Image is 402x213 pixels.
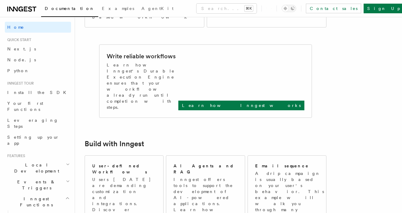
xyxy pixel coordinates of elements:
span: Leveraging Steps [7,118,58,129]
span: AgentKit [141,6,173,11]
button: Inngest Functions [5,193,71,210]
span: Install the SDK [7,90,70,95]
a: Your first Functions [5,98,71,115]
a: Leveraging Steps [5,115,71,132]
span: Events & Triggers [5,179,66,191]
p: Learn how Inngest's Durable Execution Engine ensures that your workflow already run until complet... [107,62,178,110]
h2: Email sequence [255,163,309,169]
a: Build with Inngest [85,140,144,148]
button: Toggle dark mode [282,5,296,12]
span: Your first Functions [7,101,43,112]
a: AgentKit [138,2,177,16]
a: Next.js [5,44,71,54]
a: Documentation [41,2,98,17]
a: Install the SDK [5,87,71,98]
a: Learn how Inngest works [178,101,304,110]
a: Home [5,22,71,33]
a: Setting up your app [5,132,71,149]
span: Quick start [5,37,31,42]
a: Python [5,65,71,76]
button: Search...⌘K [196,4,257,13]
a: Node.js [5,54,71,65]
span: Inngest Functions [5,196,65,208]
span: Python [7,68,29,73]
span: Local Development [5,162,66,174]
a: Contact sales [306,4,361,13]
button: Events & Triggers [5,176,71,193]
p: Learn how Inngest works [182,102,301,108]
span: Next.js [7,47,36,51]
span: Home [7,24,24,30]
h2: User-defined Workflows [92,163,156,175]
a: Examples [98,2,138,16]
span: Features [5,153,25,158]
span: Setting up your app [7,135,59,146]
span: Inngest tour [5,81,34,86]
button: Local Development [5,160,71,176]
h2: AI Agents and RAG [173,163,238,175]
span: Examples [102,6,134,11]
kbd: ⌘K [245,5,253,11]
h2: Write reliable workflows [107,52,176,60]
span: Documentation [45,6,95,11]
span: Node.js [7,57,36,62]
